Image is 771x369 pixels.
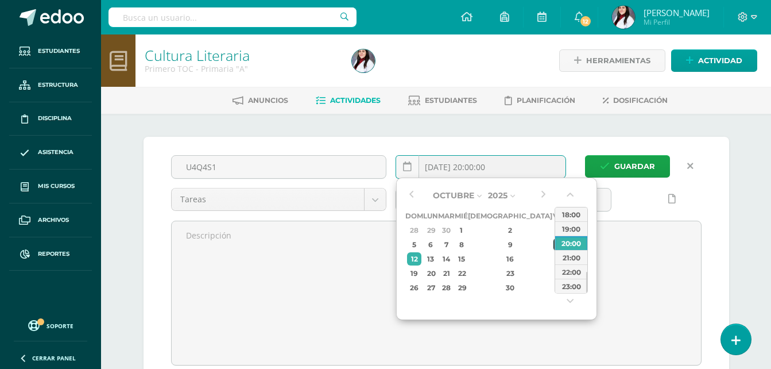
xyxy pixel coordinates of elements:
[468,209,552,223] th: [DEMOGRAPHIC_DATA]
[440,238,453,251] div: 7
[476,238,544,251] div: 9
[180,189,356,210] span: Tareas
[14,317,87,333] a: Soporte
[440,281,453,294] div: 28
[352,49,375,72] img: afafde42d4535aece34540a006e1cd36.png
[38,182,75,191] span: Mis cursos
[555,236,587,250] div: 20:00
[38,249,69,259] span: Reportes
[32,354,76,362] span: Cerrar panel
[172,189,386,210] a: Tareas
[425,267,437,280] div: 20
[109,7,357,27] input: Busca un usuario...
[612,6,635,29] img: afafde42d4535aece34540a006e1cd36.png
[644,17,710,27] span: Mi Perfil
[603,91,668,110] a: Dosificación
[438,209,455,223] th: Mar
[9,170,92,203] a: Mis cursos
[553,224,564,237] div: 3
[456,252,466,266] div: 15
[553,252,564,266] div: 17
[9,136,92,170] a: Asistencia
[423,209,438,223] th: Lun
[145,45,250,65] a: Cultura Literaria
[405,209,423,223] th: Dom
[614,156,655,177] span: Guardar
[316,91,381,110] a: Actividades
[408,91,477,110] a: Estudiantes
[172,156,386,178] input: Título
[9,237,92,271] a: Reportes
[559,49,665,72] a: Herramientas
[505,91,575,110] a: Planificación
[233,91,288,110] a: Anuncios
[455,209,468,223] th: Mié
[407,238,421,251] div: 5
[553,238,564,251] div: 10
[555,207,587,221] div: 18:00
[613,96,668,105] span: Dosificación
[407,224,421,237] div: 28
[9,68,92,102] a: Estructura
[248,96,288,105] span: Anuncios
[585,155,670,178] button: Guardar
[145,63,338,74] div: Primero TOC - Primaria 'A'
[555,279,587,293] div: 23:00
[38,47,80,56] span: Estudiantes
[9,34,92,68] a: Estudiantes
[440,224,453,237] div: 30
[47,322,73,330] span: Soporte
[476,267,544,280] div: 23
[555,264,587,279] div: 22:00
[38,216,69,225] span: Archivos
[440,267,453,280] div: 21
[407,281,421,294] div: 26
[9,203,92,237] a: Archivos
[425,281,437,294] div: 27
[456,267,466,280] div: 22
[698,50,742,71] span: Actividad
[407,252,421,266] div: 12
[579,15,592,28] span: 12
[9,102,92,136] a: Disciplina
[440,252,453,266] div: 14
[433,190,474,201] span: Octubre
[555,250,587,264] div: 21:00
[38,148,73,157] span: Asistencia
[552,209,565,223] th: Vie
[488,190,507,201] span: 2025
[425,252,437,266] div: 13
[553,267,564,280] div: 24
[425,238,437,251] div: 6
[425,224,437,237] div: 29
[476,224,544,237] div: 2
[396,156,565,178] input: Fecha de entrega
[456,224,466,237] div: 1
[38,80,78,90] span: Estructura
[145,47,338,63] h1: Cultura Literaria
[38,114,72,123] span: Disciplina
[456,238,466,251] div: 8
[586,50,650,71] span: Herramientas
[476,281,544,294] div: 30
[425,96,477,105] span: Estudiantes
[476,252,544,266] div: 16
[456,281,466,294] div: 29
[407,267,421,280] div: 19
[555,221,587,236] div: 19:00
[644,7,710,18] span: [PERSON_NAME]
[671,49,757,72] a: Actividad
[330,96,381,105] span: Actividades
[553,281,564,294] div: 31
[517,96,575,105] span: Planificación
